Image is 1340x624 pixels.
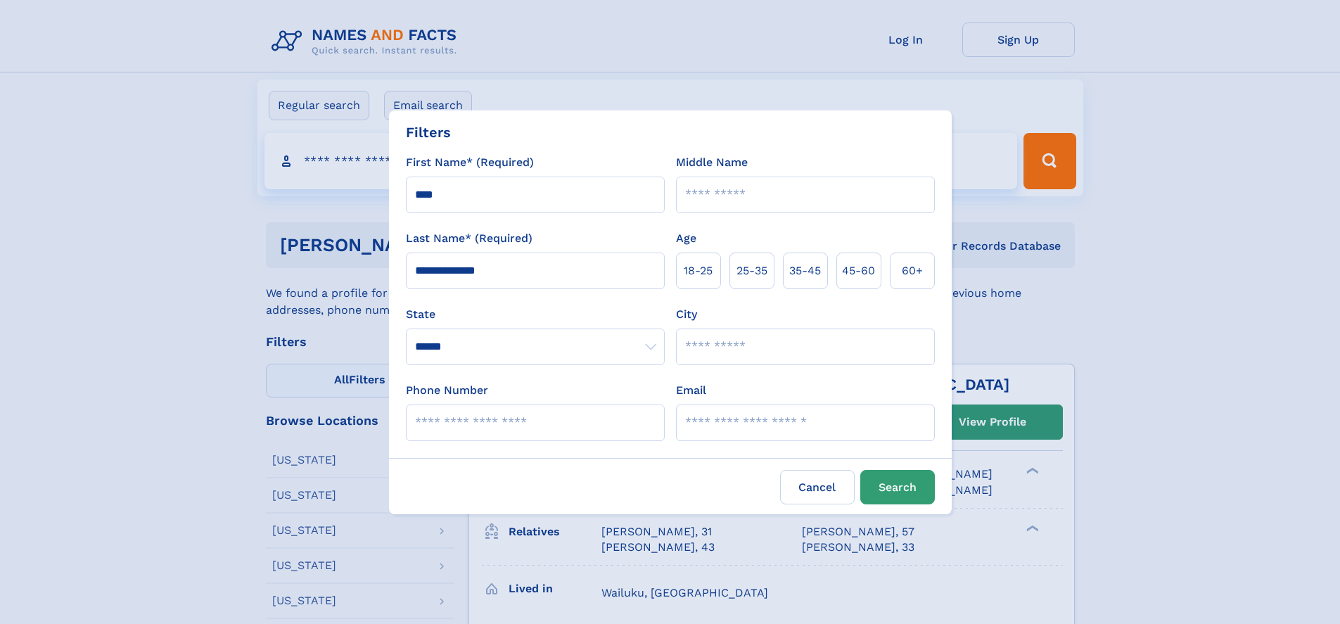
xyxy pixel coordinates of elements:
label: City [676,306,697,323]
label: Phone Number [406,382,488,399]
label: First Name* (Required) [406,154,534,171]
label: Cancel [780,470,855,504]
span: 35‑45 [789,262,821,279]
span: 18‑25 [684,262,713,279]
label: Last Name* (Required) [406,230,532,247]
span: 45‑60 [842,262,875,279]
label: Age [676,230,696,247]
span: 25‑35 [736,262,767,279]
label: State [406,306,665,323]
div: Filters [406,122,451,143]
label: Email [676,382,706,399]
label: Middle Name [676,154,748,171]
button: Search [860,470,935,504]
span: 60+ [902,262,923,279]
